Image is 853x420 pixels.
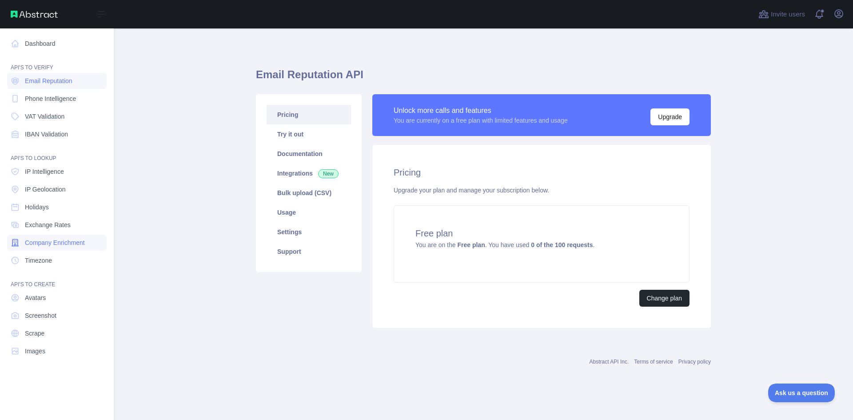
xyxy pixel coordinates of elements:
a: Email Reputation [7,73,107,89]
div: You are currently on a free plan with limited features and usage [394,116,568,125]
a: Abstract API Inc. [590,359,629,365]
a: IP Intelligence [7,164,107,180]
strong: Free plan [457,241,485,248]
a: Pricing [267,105,351,124]
h4: Free plan [415,227,668,240]
span: You are on the . You have used . [415,241,594,248]
a: Timezone [7,252,107,268]
span: Timezone [25,256,52,265]
button: Invite users [757,7,807,21]
a: Dashboard [7,36,107,52]
div: API'S TO CREATE [7,270,107,288]
a: Settings [267,222,351,242]
a: Company Enrichment [7,235,107,251]
a: Holidays [7,199,107,215]
div: Unlock more calls and features [394,105,568,116]
a: Scrape [7,325,107,341]
span: Company Enrichment [25,238,85,247]
a: Privacy policy [678,359,711,365]
a: Integrations New [267,164,351,183]
span: Images [25,347,45,356]
span: VAT Validation [25,112,64,121]
span: IP Geolocation [25,185,66,194]
span: New [318,169,339,178]
a: Phone Intelligence [7,91,107,107]
a: Try it out [267,124,351,144]
a: Exchange Rates [7,217,107,233]
strong: 0 of the 100 requests [531,241,593,248]
span: Scrape [25,329,44,338]
a: Images [7,343,107,359]
a: Documentation [267,144,351,164]
a: IBAN Validation [7,126,107,142]
iframe: Toggle Customer Support [768,384,835,402]
a: Terms of service [634,359,673,365]
a: Screenshot [7,308,107,324]
span: Exchange Rates [25,220,71,229]
span: Email Reputation [25,76,72,85]
a: Avatars [7,290,107,306]
a: VAT Validation [7,108,107,124]
span: Holidays [25,203,49,212]
h1: Email Reputation API [256,68,711,89]
span: Screenshot [25,311,56,320]
img: Abstract API [11,11,58,18]
div: API'S TO VERIFY [7,53,107,71]
span: Avatars [25,293,46,302]
a: IP Geolocation [7,181,107,197]
span: Invite users [771,9,805,20]
span: Phone Intelligence [25,94,76,103]
button: Upgrade [650,108,690,125]
a: Support [267,242,351,261]
span: IBAN Validation [25,130,68,139]
button: Change plan [639,290,690,307]
div: API'S TO LOOKUP [7,144,107,162]
a: Bulk upload (CSV) [267,183,351,203]
h2: Pricing [394,166,690,179]
span: IP Intelligence [25,167,64,176]
a: Usage [267,203,351,222]
div: Upgrade your plan and manage your subscription below. [394,186,690,195]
